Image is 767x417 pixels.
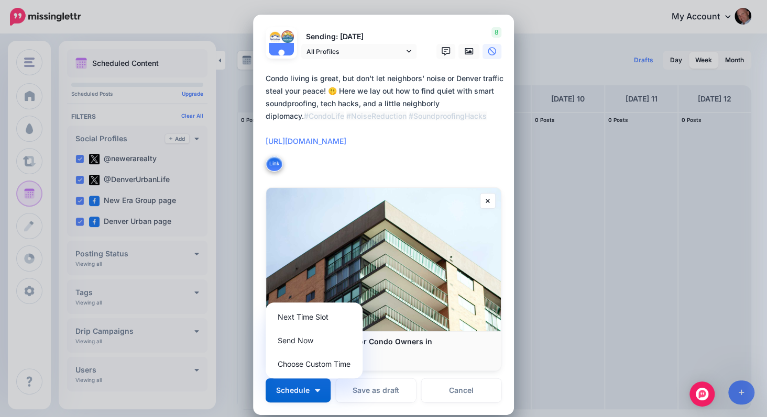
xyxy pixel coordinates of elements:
[421,378,501,402] a: Cancel
[301,44,417,59] a: All Profiles
[266,302,363,378] div: Schedule
[266,188,501,331] img: Noise Reduction Tips for Condo Owners in Denver
[301,31,417,43] p: Sending: [DATE]
[266,378,331,402] button: Schedule
[270,354,358,374] a: Choose Custom Time
[269,43,294,68] img: user_default_image.png
[491,27,501,38] span: 8
[277,356,490,365] p: [DOMAIN_NAME]
[306,46,404,57] span: All Profiles
[270,307,358,327] a: Next Time Slot
[269,30,281,43] img: 13557915_1047257942031428_1918167887830394184_n-bsa42523.jpg
[266,72,507,148] div: Condo living is great, but don't let neighbors' noise or Denver traffic steal your peace! 🤫 Here ...
[689,381,715,407] div: Open Intercom Messenger
[315,389,320,392] img: arrow-down-white.png
[276,387,310,394] span: Schedule
[266,156,283,172] button: Link
[336,378,416,402] button: Save as draft
[281,30,294,43] img: tEGfRtQ3-28608.jpg
[270,330,358,351] a: Send Now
